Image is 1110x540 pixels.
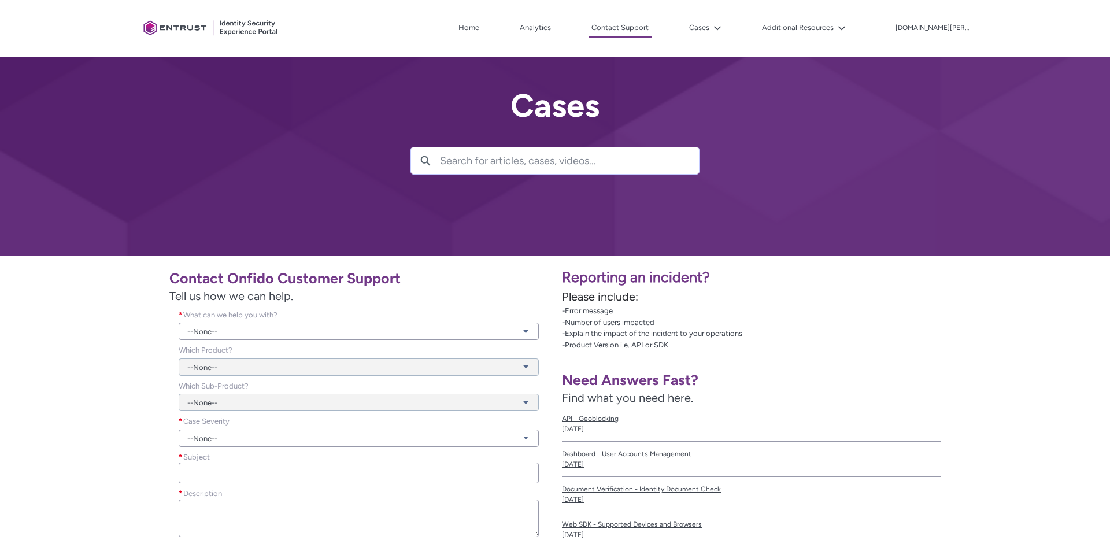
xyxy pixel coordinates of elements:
a: Home [456,19,482,36]
span: required [179,452,183,463]
button: Additional Resources [759,19,849,36]
span: Which Sub-Product? [179,382,249,390]
span: Find what you need here. [562,391,693,405]
p: Reporting an incident? [562,267,1103,289]
textarea: required [179,500,539,537]
lightning-formatted-date-time: [DATE] [562,495,584,504]
p: [DOMAIN_NAME][PERSON_NAME] [896,24,971,32]
span: What can we help you with? [183,310,277,319]
span: required [179,488,183,500]
span: Description [183,489,222,498]
span: required [179,309,183,321]
a: --None-- [179,430,539,447]
a: Dashboard - User Accounts Management[DATE] [562,442,941,477]
iframe: Qualified Messenger [904,272,1110,540]
span: Case Severity [183,417,230,426]
h1: Contact Onfido Customer Support [169,269,548,287]
span: Dashboard - User Accounts Management [562,449,941,459]
a: Analytics, opens in new tab [517,19,554,36]
button: User Profile yufei.wang [895,21,971,33]
p: Please include: [562,288,1103,305]
button: Search [411,147,440,174]
span: Web SDK - Supported Devices and Browsers [562,519,941,530]
span: Subject [183,453,210,461]
a: Document Verification - Identity Document Check[DATE] [562,477,941,512]
span: Tell us how we can help. [169,287,548,305]
lightning-formatted-date-time: [DATE] [562,460,584,468]
input: Search for articles, cases, videos... [440,147,699,174]
span: Which Product? [179,346,232,354]
span: required [179,416,183,427]
a: --None-- [179,323,539,340]
h1: Need Answers Fast? [562,371,941,389]
button: Cases [686,19,724,36]
lightning-formatted-date-time: [DATE] [562,425,584,433]
lightning-formatted-date-time: [DATE] [562,531,584,539]
a: Contact Support [589,19,652,38]
h2: Cases [410,88,700,124]
input: required [179,463,539,483]
span: Document Verification - Identity Document Check [562,484,941,494]
a: API - Geoblocking[DATE] [562,406,941,442]
p: -Error message -Number of users impacted -Explain the impact of the incident to your operations -... [562,305,1103,350]
span: API - Geoblocking [562,413,941,424]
